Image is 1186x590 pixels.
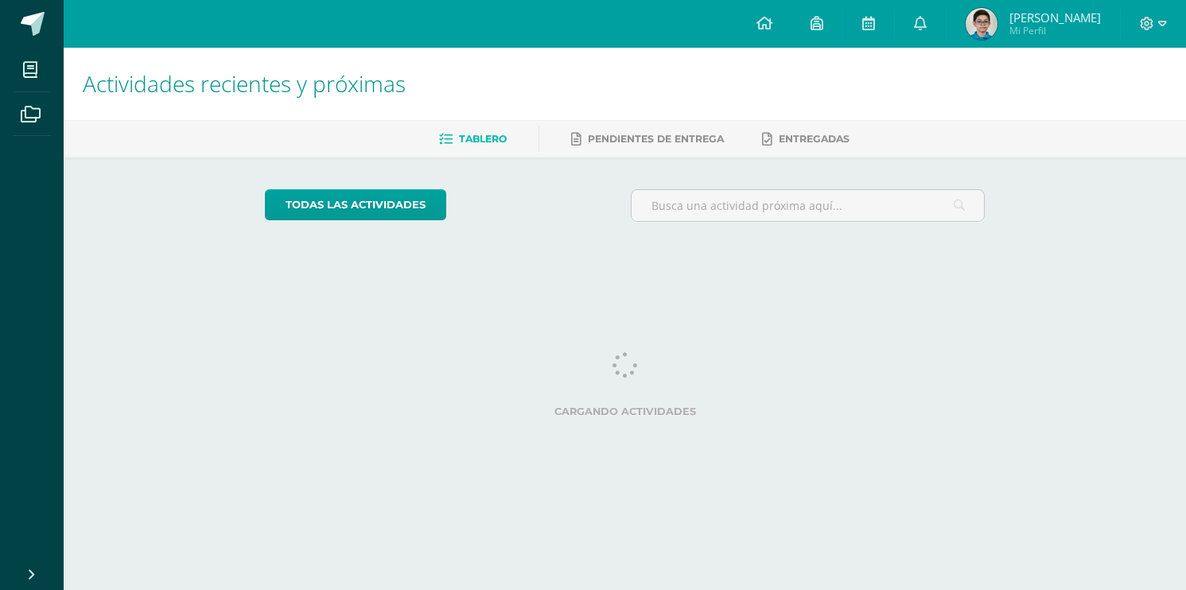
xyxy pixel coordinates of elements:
span: Pendientes de entrega [588,133,724,145]
input: Busca una actividad próxima aquí... [632,190,984,221]
span: Entregadas [779,133,850,145]
img: 5be8c02892cdc226414afe1279936e7d.png [966,8,997,40]
span: Tablero [459,133,507,145]
span: Actividades recientes y próximas [83,68,406,99]
label: Cargando actividades [265,406,985,417]
a: todas las Actividades [265,189,446,220]
a: Pendientes de entrega [571,126,724,152]
span: [PERSON_NAME] [1009,10,1101,25]
a: Tablero [439,126,507,152]
a: Entregadas [762,126,850,152]
span: Mi Perfil [1009,24,1101,37]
